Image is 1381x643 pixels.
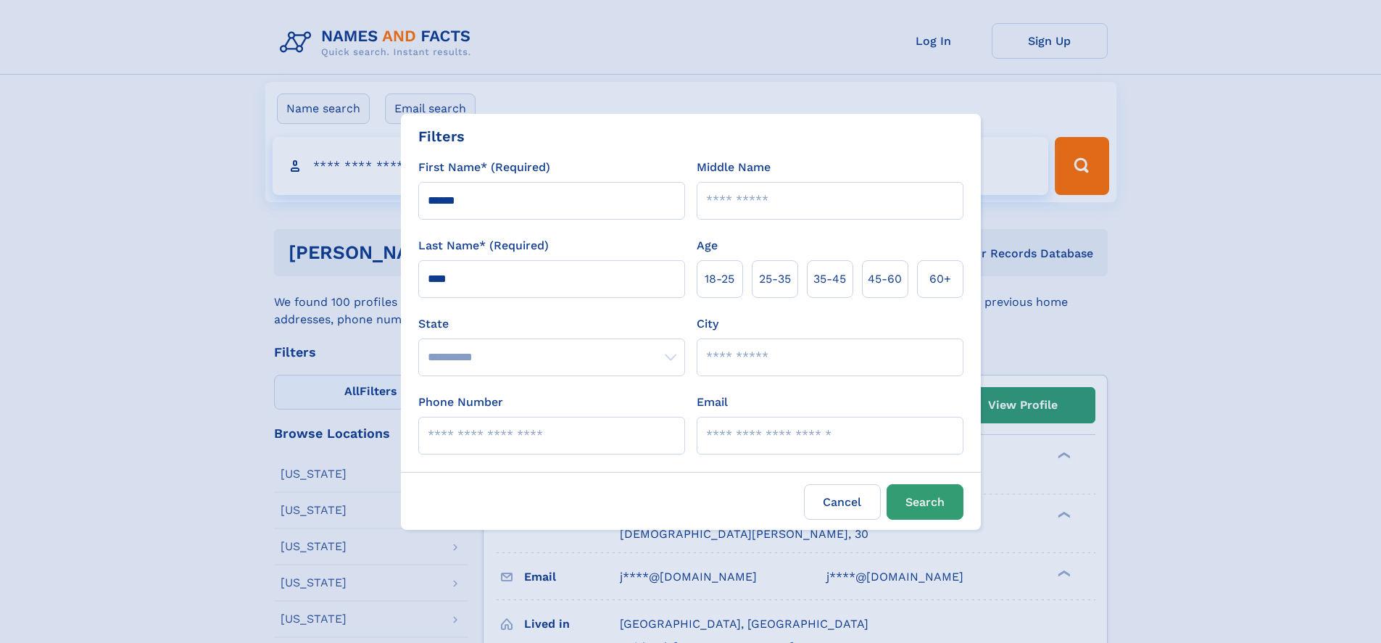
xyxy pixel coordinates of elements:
[697,315,718,333] label: City
[697,159,771,176] label: Middle Name
[418,394,503,411] label: Phone Number
[697,394,728,411] label: Email
[418,315,685,333] label: State
[418,237,549,254] label: Last Name* (Required)
[418,125,465,147] div: Filters
[697,237,718,254] label: Age
[929,270,951,288] span: 60+
[418,159,550,176] label: First Name* (Required)
[759,270,791,288] span: 25‑35
[887,484,963,520] button: Search
[804,484,881,520] label: Cancel
[813,270,846,288] span: 35‑45
[868,270,902,288] span: 45‑60
[705,270,734,288] span: 18‑25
